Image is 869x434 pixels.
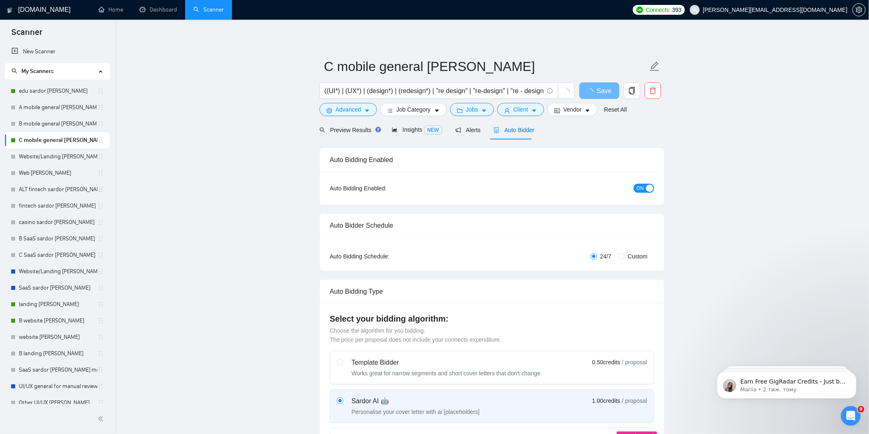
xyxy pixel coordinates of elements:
[563,105,582,114] span: Vendor
[5,148,110,165] li: Website/Landing Alisa Sardor
[97,383,104,390] span: holder
[637,184,644,193] span: ON
[579,82,619,99] button: Save
[21,68,54,75] span: My Scanners
[5,263,110,280] li: Website/Landing Alex Sardor
[364,107,370,114] span: caret-down
[97,186,104,193] span: holder
[97,235,104,242] span: holder
[330,252,438,261] div: Auto Bidding Schedule:
[396,105,430,114] span: Job Category
[97,367,104,373] span: holder
[455,127,461,133] span: notification
[11,68,54,75] span: My Scanners
[330,214,654,237] div: Auto Bidder Schedule
[649,61,660,72] span: edit
[98,415,106,423] span: double-left
[97,301,104,308] span: holder
[392,127,398,132] span: area-chart
[450,103,494,116] button: folderJobscaret-down
[5,99,110,116] li: A mobile general sardor Anna
[97,88,104,94] span: holder
[97,153,104,160] span: holder
[19,148,97,165] a: Website/Landing [PERSON_NAME]
[513,105,528,114] span: Client
[587,89,597,95] span: loading
[19,362,97,378] a: SaaS sardor [PERSON_NAME] mobile
[622,358,647,366] span: / proposal
[5,378,110,395] li: UI/UX general for manual review
[97,170,104,176] span: holder
[494,127,499,133] span: robot
[592,396,620,405] span: 1.00 credits
[853,3,866,16] button: setting
[5,395,110,411] li: Other UI/UX Alisa Sardor
[7,4,13,17] img: logo
[645,82,661,99] button: delete
[858,406,864,413] span: 9
[326,107,332,114] span: setting
[387,107,393,114] span: bars
[5,280,110,296] li: SaaS sardor Alex
[99,6,123,13] a: homeHome
[19,395,97,411] a: Other UI/UX [PERSON_NAME]
[625,252,651,261] span: Custom
[531,107,537,114] span: caret-down
[497,103,544,116] button: userClientcaret-down
[19,329,97,345] a: website [PERSON_NAME]
[5,313,110,329] li: B website lilia sardor
[19,132,97,148] a: C mobile general [PERSON_NAME]
[646,5,671,14] span: Connects:
[604,105,627,114] a: Reset All
[19,231,97,247] a: B SaaS sardor [PERSON_NAME]
[97,252,104,258] span: holder
[19,345,97,362] a: B landing [PERSON_NAME]
[193,6,224,13] a: searchScanner
[547,103,598,116] button: idcardVendorcaret-down
[97,268,104,275] span: holder
[320,103,377,116] button: settingAdvancedcaret-down
[97,318,104,324] span: holder
[424,126,442,135] span: NEW
[352,408,480,416] div: Personalise your cover letter with ai [placeholders]
[19,198,97,214] a: fintech sardor [PERSON_NAME]
[5,83,110,99] li: edu sardor Anna
[645,87,661,94] span: delete
[19,116,97,132] a: B mobile general [PERSON_NAME]
[5,345,110,362] li: B landing lilia sardor
[597,252,615,261] span: 24/7
[637,7,643,13] img: upwork-logo.png
[11,43,103,60] a: New Scanner
[11,68,17,74] span: search
[455,127,481,133] span: Alerts
[466,105,478,114] span: Jobs
[5,181,110,198] li: ALT fintech sardor Alex
[97,121,104,127] span: holder
[380,103,446,116] button: barsJob Categorycaret-down
[563,89,570,96] span: loading
[19,247,97,263] a: C SaaS sardor [PERSON_NAME]
[5,26,49,43] span: Scanner
[5,198,110,214] li: fintech sardor Alex
[672,5,681,14] span: 393
[336,105,361,114] span: Advanced
[5,165,110,181] li: Web Alisa Sardor
[5,329,110,345] li: website lilia sardor
[5,116,110,132] li: B mobile general sardor Anna
[19,263,97,280] a: Website/Landing [PERSON_NAME]
[5,43,110,60] li: New Scanner
[352,396,480,406] div: Sardor AI 🤖
[324,86,544,96] input: Search Freelance Jobs...
[5,231,110,247] li: B SaaS sardor Alex
[330,327,501,343] span: Choose the algorithm for you bidding. The price per proposal does not include your connects expen...
[375,126,382,133] div: Tooltip anchor
[19,280,97,296] a: SaaS sardor [PERSON_NAME]
[19,296,97,313] a: landing [PERSON_NAME]
[19,83,97,99] a: edu sardor [PERSON_NAME]
[19,165,97,181] a: Web [PERSON_NAME]
[320,127,379,133] span: Preview Results
[481,107,487,114] span: caret-down
[19,313,97,329] a: B website [PERSON_NAME]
